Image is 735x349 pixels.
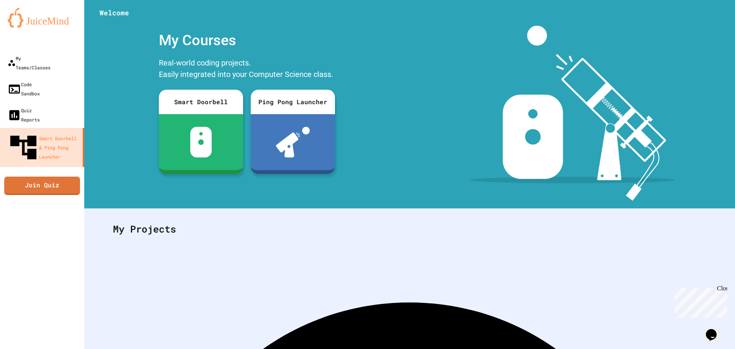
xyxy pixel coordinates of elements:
[3,3,53,49] div: Chat with us now!Close
[251,90,335,114] div: Ping Pong Launcher
[703,318,727,341] iframe: chat widget
[8,106,40,124] div: Quiz Reports
[671,285,727,318] iframe: chat widget
[470,26,675,201] img: banner-image-my-projects.png
[8,54,51,72] div: My Teams/Classes
[8,8,77,28] img: logo-orange.svg
[4,177,80,195] a: Join Quiz
[155,26,339,55] div: My Courses
[190,127,212,157] img: sdb-white.svg
[8,132,80,163] div: Smart Doorbell & Ping Pong Launcher
[276,127,310,157] img: ppl-with-ball.png
[105,214,714,244] div: My Projects
[8,80,40,98] div: Code Sandbox
[155,55,339,84] div: Real-world coding projects. Easily integrated into your Computer Science class.
[159,90,243,114] div: Smart Doorbell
